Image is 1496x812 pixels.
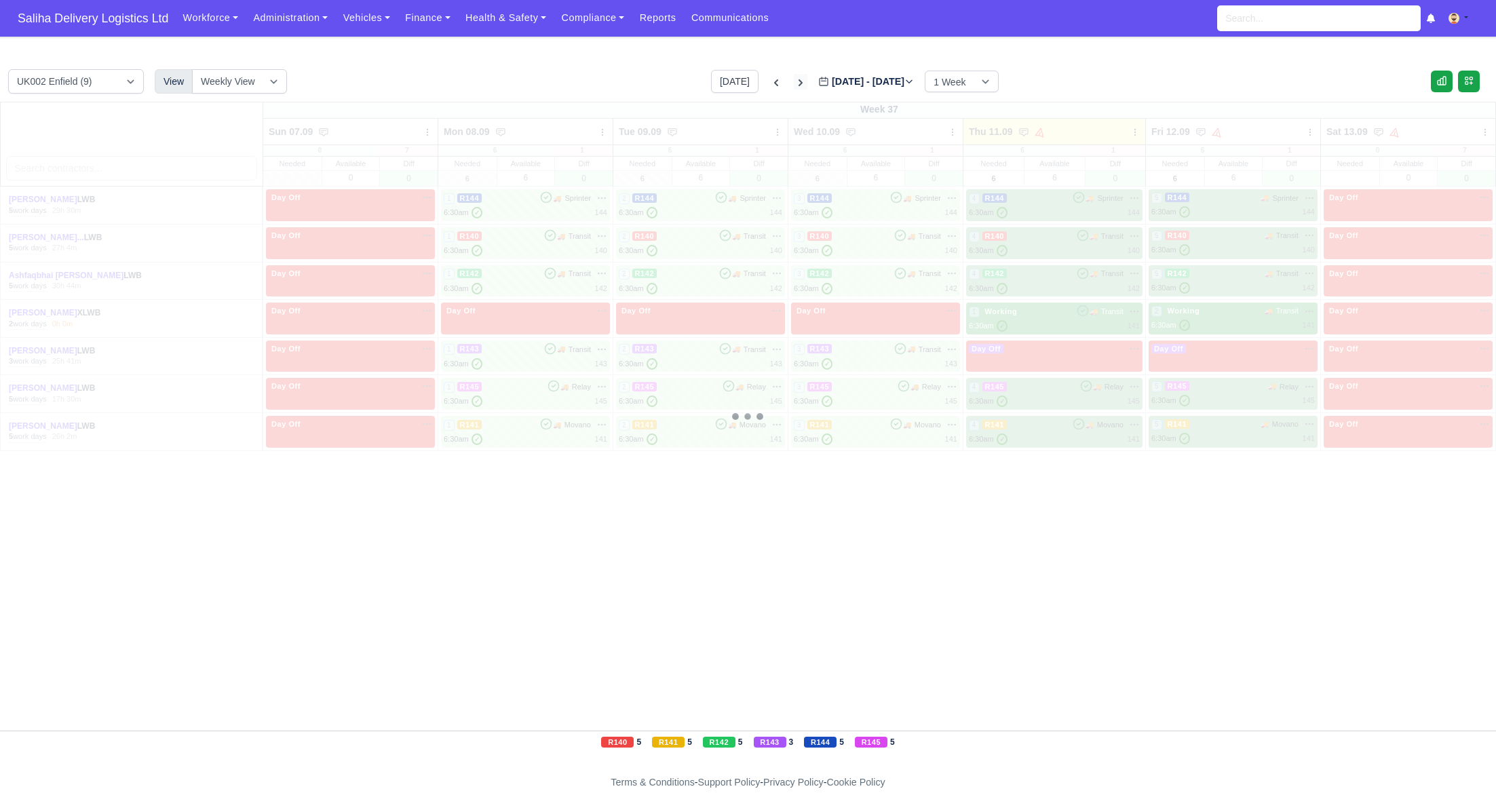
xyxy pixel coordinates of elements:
strong: 5 [636,737,641,748]
a: Terms & Conditions [611,777,694,788]
a: Cookie Policy [826,777,885,788]
a: Finance [398,5,458,31]
a: Support Policy [698,777,761,788]
input: Search... [1217,5,1421,31]
span: R144 [804,737,837,748]
span: R141 [652,737,685,748]
span: R142 [703,737,735,748]
a: Reports [632,5,683,31]
span: R143 [754,737,786,748]
span: R145 [855,737,887,748]
a: Privacy Policy [763,777,824,788]
a: Saliha Delivery Logistics Ltd [11,5,175,32]
span: R140 [601,737,634,748]
strong: 5 [738,737,743,748]
strong: 3 [789,737,794,748]
div: - - - [362,775,1135,790]
a: Health & Safety [458,5,554,31]
strong: 5 [687,737,692,748]
button: [DATE] [711,70,759,93]
a: Vehicles [335,5,398,31]
strong: 5 [839,737,844,748]
a: Workforce [175,5,246,31]
a: Compliance [554,5,632,31]
a: Communications [684,5,777,31]
a: Administration [246,5,335,31]
span: Saliha Delivery Logistics Ltd [11,5,175,32]
label: [DATE] - [DATE] [818,74,914,90]
div: View [155,69,193,94]
iframe: Chat Widget [1252,655,1496,812]
strong: 5 [890,737,895,748]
